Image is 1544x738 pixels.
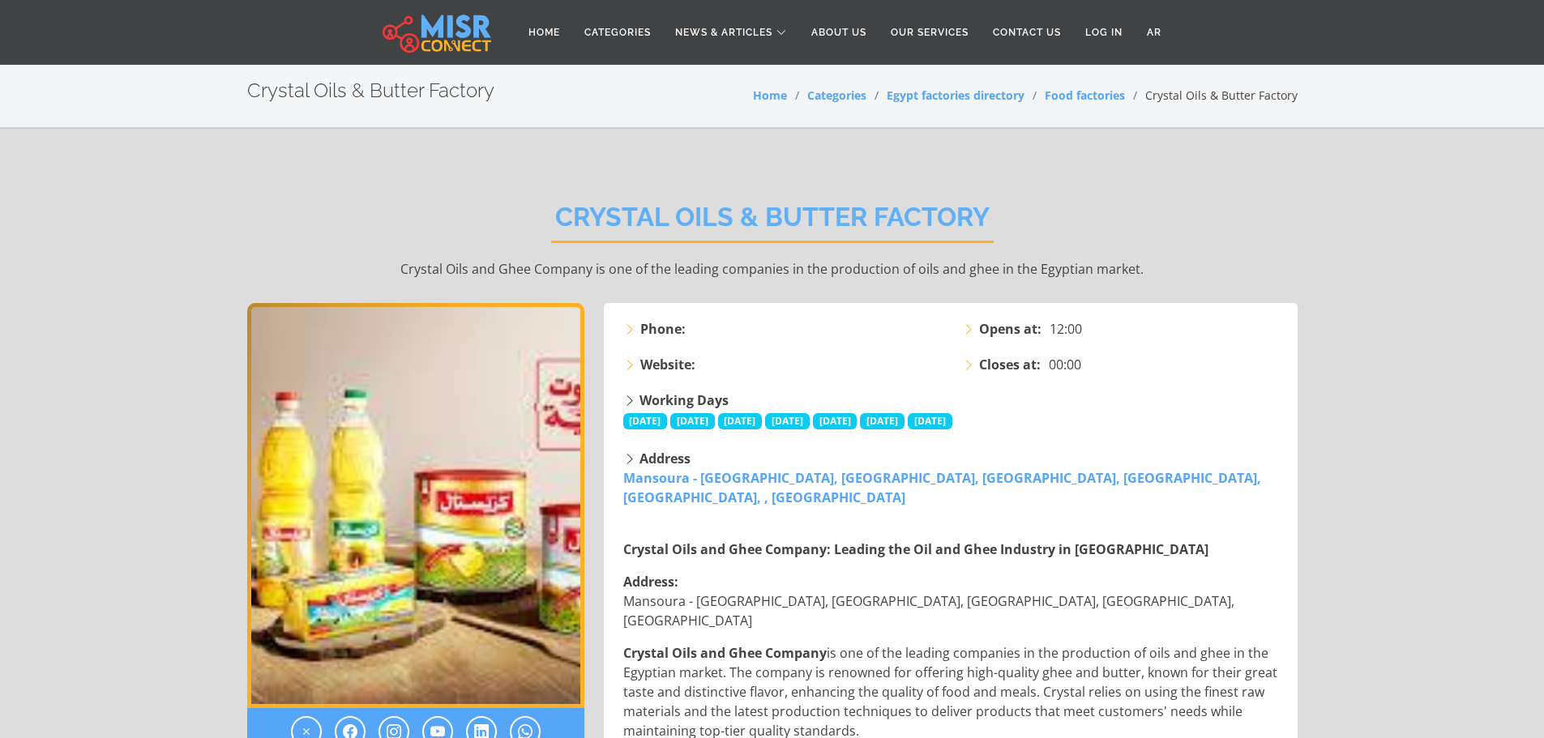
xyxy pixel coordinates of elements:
span: [DATE] [718,413,763,429]
img: Crystal Oils & Butter Factory [247,303,584,708]
span: [DATE] [860,413,905,429]
a: Home [753,87,787,103]
span: [DATE] [765,413,810,429]
span: [DATE] [623,413,668,429]
span: [DATE] [670,413,715,429]
strong: Crystal Oils and Ghee Company [623,644,827,662]
strong: Opens at: [979,319,1041,339]
a: Our Services [879,17,981,48]
p: Mansoura - [GEOGRAPHIC_DATA], [GEOGRAPHIC_DATA], [GEOGRAPHIC_DATA], [GEOGRAPHIC_DATA], [GEOGRAPHI... [623,572,1281,630]
a: About Us [799,17,879,48]
a: Categories [807,87,866,103]
span: 00:00 [1049,355,1081,374]
h2: Crystal Oils & Butter Factory [551,202,994,243]
a: Log in [1073,17,1135,48]
a: Home [516,17,572,48]
a: News & Articles [663,17,799,48]
a: Mansoura - [GEOGRAPHIC_DATA], [GEOGRAPHIC_DATA], [GEOGRAPHIC_DATA], [GEOGRAPHIC_DATA], [GEOGRAPHI... [623,469,1261,506]
p: Crystal Oils and Ghee Company is one of the leading companies in the production of oils and ghee ... [247,259,1298,279]
a: Egypt factories directory [887,87,1024,103]
h2: Crystal Oils & Butter Factory [247,79,494,103]
img: main.misr_connect [383,12,491,53]
strong: Closes at: [979,355,1041,374]
span: [DATE] [813,413,858,429]
div: 1 / 1 [247,303,584,708]
a: Categories [572,17,663,48]
li: Crystal Oils & Butter Factory [1125,87,1298,104]
span: News & Articles [675,25,772,40]
strong: Crystal Oils and Ghee Company: Leading the Oil and Ghee Industry in [GEOGRAPHIC_DATA] [623,540,1208,558]
a: Contact Us [981,17,1073,48]
span: [DATE] [908,413,952,429]
strong: Address: [623,573,678,591]
strong: Website: [640,355,695,374]
a: AR [1135,17,1174,48]
strong: Phone: [640,319,686,339]
strong: Address [639,450,691,467]
a: Food factories [1045,87,1125,103]
strong: Working Days [639,391,729,409]
span: 12:00 [1050,319,1082,339]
